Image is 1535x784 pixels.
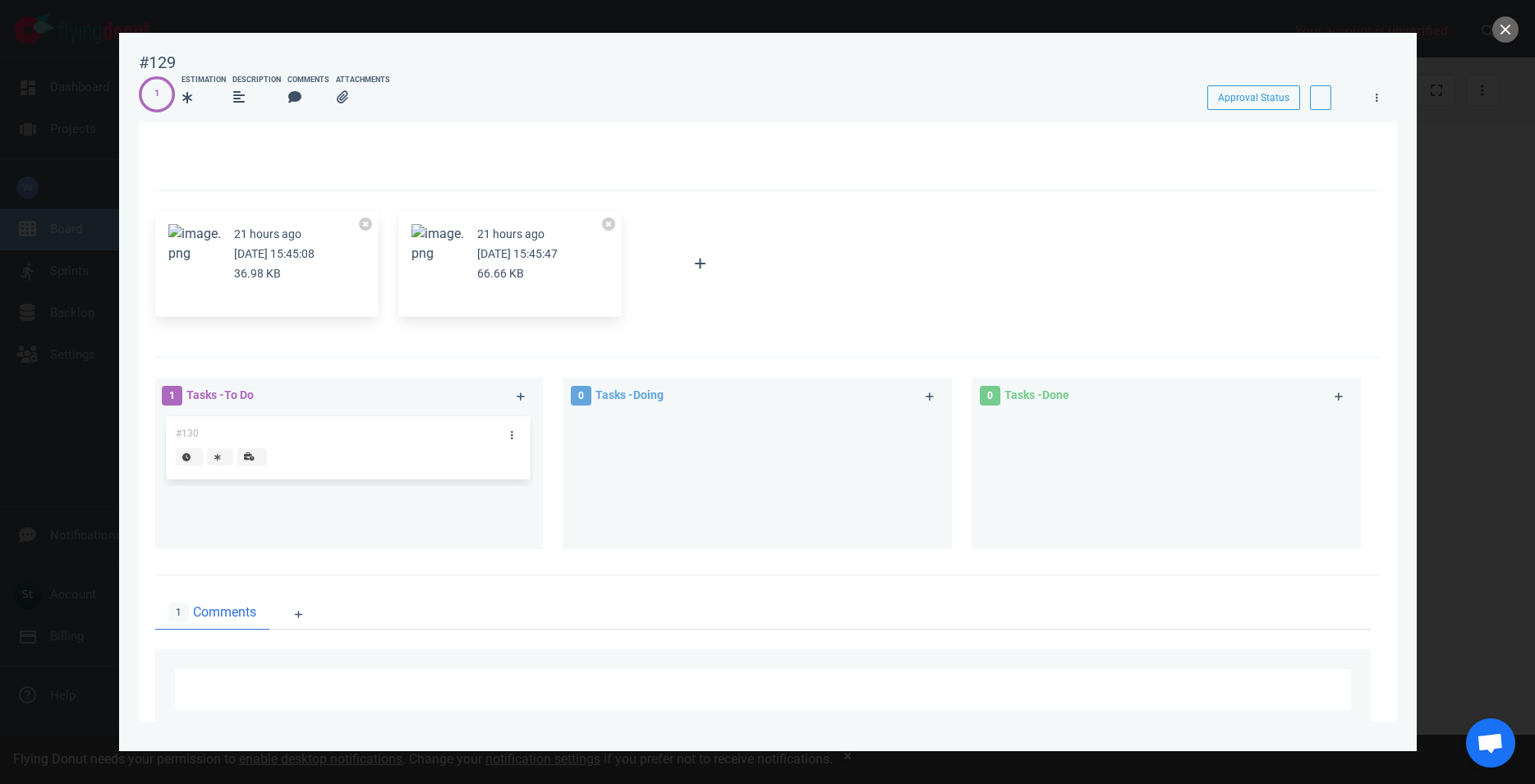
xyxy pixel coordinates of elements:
[1492,16,1519,43] button: close
[162,386,182,406] span: 1
[336,75,390,86] div: Attachments
[477,227,545,241] small: 21 hours ago
[232,75,281,86] div: Description
[571,386,591,406] span: 0
[176,428,199,439] span: #130
[234,227,301,241] small: 21 hours ago
[477,267,524,280] small: 66.66 KB
[168,224,221,264] button: Zoom image
[186,388,254,401] span: Tasks - To Do
[477,247,558,260] small: [DATE] 15:45:47
[234,267,281,280] small: 36.98 KB
[154,87,159,101] div: 1
[193,603,256,622] span: Comments
[234,247,315,260] small: [DATE] 15:45:08
[139,53,176,73] div: #129
[1207,85,1300,110] button: Approval Status
[411,224,464,264] button: Zoom image
[1004,388,1069,401] span: Tasks - Done
[980,386,1000,406] span: 0
[595,388,664,401] span: Tasks - Doing
[287,75,329,86] div: Comments
[168,603,189,622] span: 1
[182,75,226,86] div: Estimation
[1466,718,1515,768] a: Open chat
